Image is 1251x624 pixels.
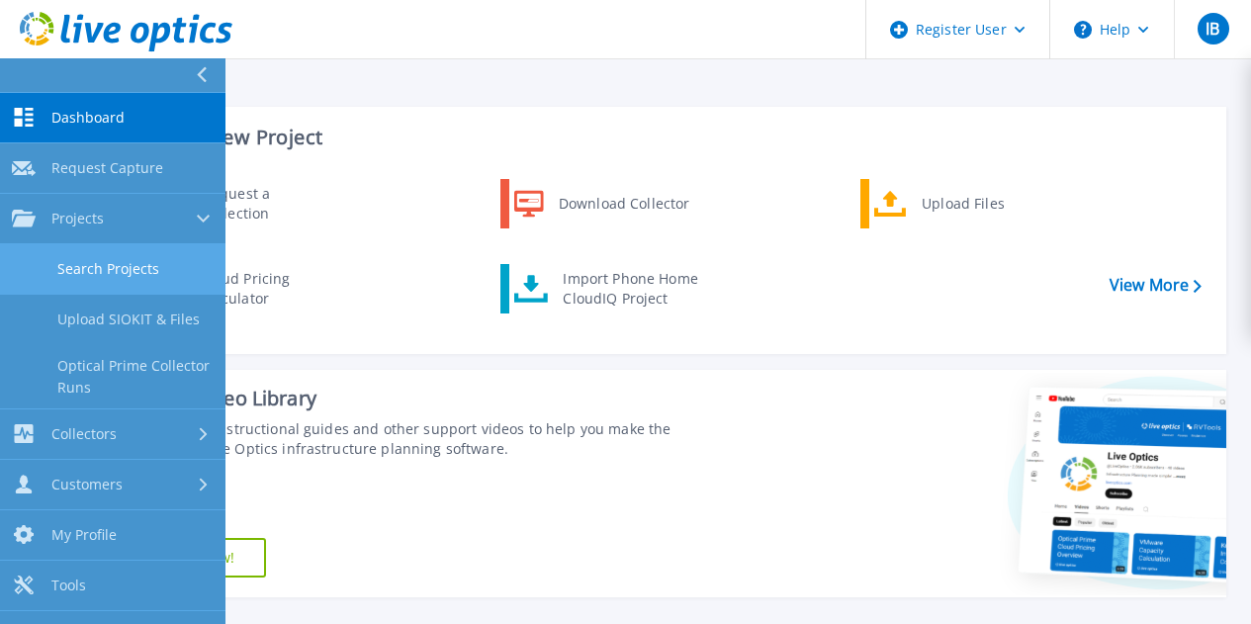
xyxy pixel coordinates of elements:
span: Customers [51,476,123,493]
span: Tools [51,577,86,594]
div: Request a Collection [193,184,337,223]
span: Request Capture [51,159,163,177]
span: Dashboard [51,109,125,127]
a: View More [1110,276,1202,295]
a: Request a Collection [139,179,342,228]
div: Support Video Library [116,386,703,411]
a: Cloud Pricing Calculator [139,264,342,313]
div: Import Phone Home CloudIQ Project [553,269,707,309]
a: Upload Files [860,179,1063,228]
div: Upload Files [912,184,1058,223]
div: Cloud Pricing Calculator [191,269,337,309]
span: IB [1206,21,1219,37]
span: Projects [51,210,104,227]
h3: Start a New Project [140,127,1201,148]
span: My Profile [51,526,117,544]
a: Download Collector [500,179,703,228]
span: Collectors [51,425,117,443]
div: Find tutorials, instructional guides and other support videos to help you make the most of your L... [116,419,703,459]
div: Download Collector [549,184,698,223]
